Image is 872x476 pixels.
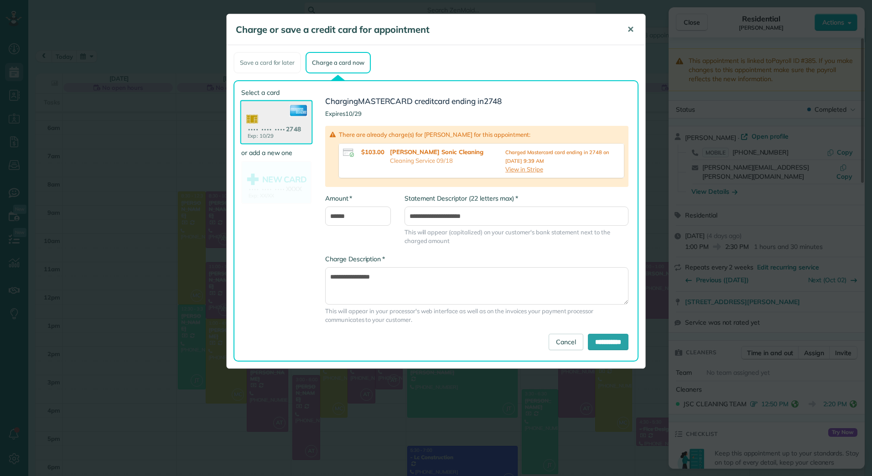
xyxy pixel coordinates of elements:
span: credit [415,96,434,106]
div: Charge a card now [306,52,370,73]
label: or add a new one [241,148,311,157]
strong: [PERSON_NAME] Sonic Cleaning [390,148,501,156]
p: Cleaning Service 09/18 [390,156,501,165]
div: There are already charge(s) for [PERSON_NAME] for this appointment: [325,126,628,187]
span: ✕ [627,24,634,35]
label: Charge Description [325,254,385,264]
img: icon_credit_card_success-27c2c4fc500a7f1a58a13ef14842cb958d03041fefb464fd2e53c949a5770e83.png [343,149,354,156]
h5: Charge or save a credit card for appointment [236,23,614,36]
strong: $103.00 [361,148,384,155]
label: Amount [325,194,352,203]
span: 2748 [484,96,502,106]
span: This will appear (capitalized) on your customer's bank statement next to the charged amount [405,228,628,245]
div: Save a card for later [234,52,301,73]
span: MASTERCARD [358,96,413,106]
h4: Expires [325,110,628,117]
label: Statement Descriptor (22 letters max) [405,194,518,203]
small: Charged Mastercard card ending in 2748 on [DATE] 9:39 AM [505,149,608,164]
a: Cancel [549,334,583,350]
h3: Charging card ending in [325,97,628,106]
span: 10/29 [345,110,362,117]
a: View in Stripe [505,166,543,173]
span: This will appear in your processor's web interface as well as on the invoices your payment proces... [325,307,628,324]
label: Select a card [241,88,311,97]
